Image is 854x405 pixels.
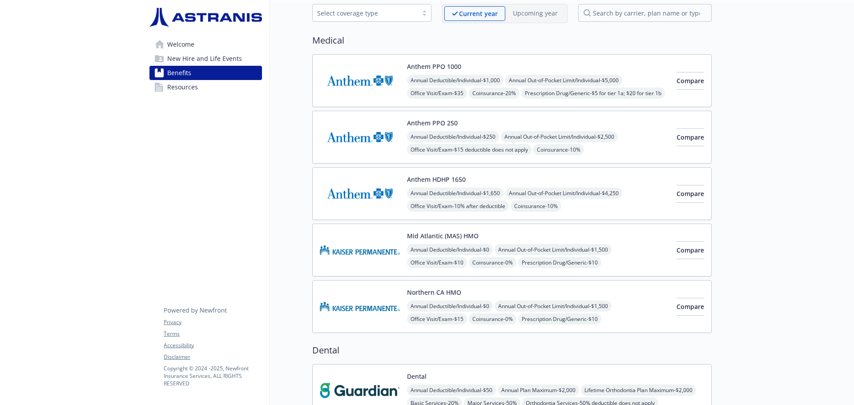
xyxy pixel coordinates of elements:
[407,75,504,86] span: Annual Deductible/Individual - $1,000
[459,9,498,18] p: Current year
[312,344,712,357] h2: Dental
[407,301,493,312] span: Annual Deductible/Individual - $0
[578,4,712,22] input: search by carrier, plan name or type
[320,231,400,269] img: Kaiser Permanente Insurance Company carrier logo
[677,185,704,203] button: Compare
[167,66,191,80] span: Benefits
[505,75,622,86] span: Annual Out-of-Pocket Limit/Individual - $5,000
[407,385,496,396] span: Annual Deductible/Individual - $50
[407,257,467,268] span: Office Visit/Exam - $10
[469,88,520,99] span: Coinsurance - 20%
[469,257,516,268] span: Coinsurance - 0%
[320,288,400,325] img: Kaiser Permanente Insurance Company carrier logo
[677,241,704,259] button: Compare
[149,52,262,66] a: New Hire and Life Events
[513,8,558,18] p: Upcoming year
[164,365,262,387] p: Copyright © 2024 - 2025 , Newfront Insurance Services, ALL RIGHTS RESERVED
[407,313,467,325] span: Office Visit/Exam - $15
[407,131,499,142] span: Annual Deductible/Individual - $250
[164,318,262,326] a: Privacy
[511,200,561,212] span: Coinsurance - 10%
[320,118,400,156] img: Anthem Blue Cross carrier logo
[501,131,618,142] span: Annual Out-of-Pocket Limit/Individual - $2,500
[518,313,601,325] span: Prescription Drug/Generic - $10
[149,80,262,94] a: Resources
[167,80,198,94] span: Resources
[677,302,704,311] span: Compare
[407,372,427,381] button: Dental
[407,62,461,71] button: Anthem PPO 1000
[317,8,413,18] div: Select coverage type
[677,133,704,141] span: Compare
[164,353,262,361] a: Disclaimer
[149,66,262,80] a: Benefits
[164,341,262,349] a: Accessibility
[677,76,704,85] span: Compare
[312,34,712,47] h2: Medical
[498,385,579,396] span: Annual Plan Maximum - $2,000
[407,231,479,241] button: Mid Atlantic (MAS) HMO
[407,118,458,128] button: Anthem PPO 250
[407,188,504,199] span: Annual Deductible/Individual - $1,650
[677,189,704,198] span: Compare
[407,200,509,212] span: Office Visit/Exam - 10% after deductible
[677,298,704,316] button: Compare
[167,37,194,52] span: Welcome
[164,330,262,338] a: Terms
[149,37,262,52] a: Welcome
[505,6,565,21] span: Upcoming year
[407,244,493,255] span: Annual Deductible/Individual - $0
[407,88,467,99] span: Office Visit/Exam - $35
[581,385,696,396] span: Lifetime Orthodontia Plan Maximum - $2,000
[407,144,532,155] span: Office Visit/Exam - $15 deductible does not apply
[495,244,612,255] span: Annual Out-of-Pocket Limit/Individual - $1,500
[677,128,704,146] button: Compare
[533,144,584,155] span: Coinsurance - 10%
[469,313,516,325] span: Coinsurance - 0%
[407,175,466,184] button: Anthem HDHP 1650
[677,246,704,254] span: Compare
[320,62,400,100] img: Anthem Blue Cross carrier logo
[518,257,601,268] span: Prescription Drug/Generic - $10
[495,301,612,312] span: Annual Out-of-Pocket Limit/Individual - $1,500
[407,288,461,297] button: Northern CA HMO
[677,72,704,90] button: Compare
[320,175,400,213] img: Anthem Blue Cross carrier logo
[505,188,622,199] span: Annual Out-of-Pocket Limit/Individual - $4,250
[521,88,665,99] span: Prescription Drug/Generic - $5 for tier 1a; $20 for tier 1b
[167,52,242,66] span: New Hire and Life Events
